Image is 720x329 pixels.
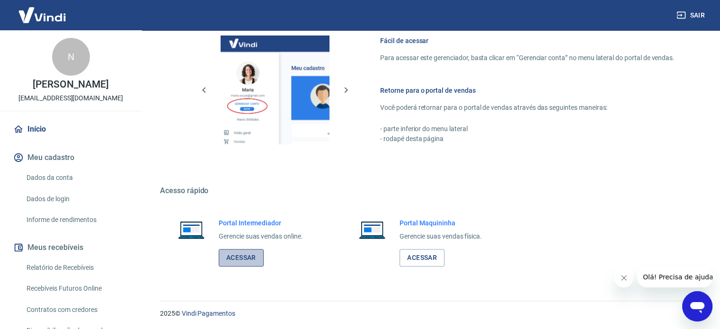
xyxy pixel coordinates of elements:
[380,53,675,63] p: Para acessar este gerenciador, basta clicar em “Gerenciar conta” no menu lateral do portal de ven...
[352,218,392,241] img: Imagem de um notebook aberto
[160,309,697,319] p: 2025 ©
[160,186,697,196] h5: Acesso rápido
[23,258,130,277] a: Relatório de Recebíveis
[380,124,675,134] p: - parte inferior do menu lateral
[400,218,482,228] h6: Portal Maquininha
[614,268,633,287] iframe: Fechar mensagem
[6,7,80,14] span: Olá! Precisa de ajuda?
[23,210,130,230] a: Informe de rendimentos
[675,7,709,24] button: Sair
[11,0,73,29] img: Vindi
[11,237,130,258] button: Meus recebíveis
[221,36,329,144] img: Imagem da dashboard mostrando o botão de gerenciar conta na sidebar no lado esquerdo
[182,310,235,317] a: Vindi Pagamentos
[400,231,482,241] p: Gerencie suas vendas física.
[380,134,675,144] p: - rodapé desta página
[171,218,211,241] img: Imagem de um notebook aberto
[18,93,123,103] p: [EMAIL_ADDRESS][DOMAIN_NAME]
[33,80,108,89] p: [PERSON_NAME]
[380,86,675,95] h6: Retorne para o portal de vendas
[219,218,303,228] h6: Portal Intermediador
[380,103,675,113] p: Você poderá retornar para o portal de vendas através das seguintes maneiras:
[219,249,264,267] a: Acessar
[400,249,444,267] a: Acessar
[11,119,130,140] a: Início
[380,36,675,45] h6: Fácil de acessar
[23,279,130,298] a: Recebíveis Futuros Online
[637,267,712,287] iframe: Mensagem da empresa
[23,168,130,187] a: Dados da conta
[682,291,712,321] iframe: Botão para abrir a janela de mensagens
[11,147,130,168] button: Meu cadastro
[23,300,130,320] a: Contratos com credores
[23,189,130,209] a: Dados de login
[219,231,303,241] p: Gerencie suas vendas online.
[52,38,90,76] div: N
